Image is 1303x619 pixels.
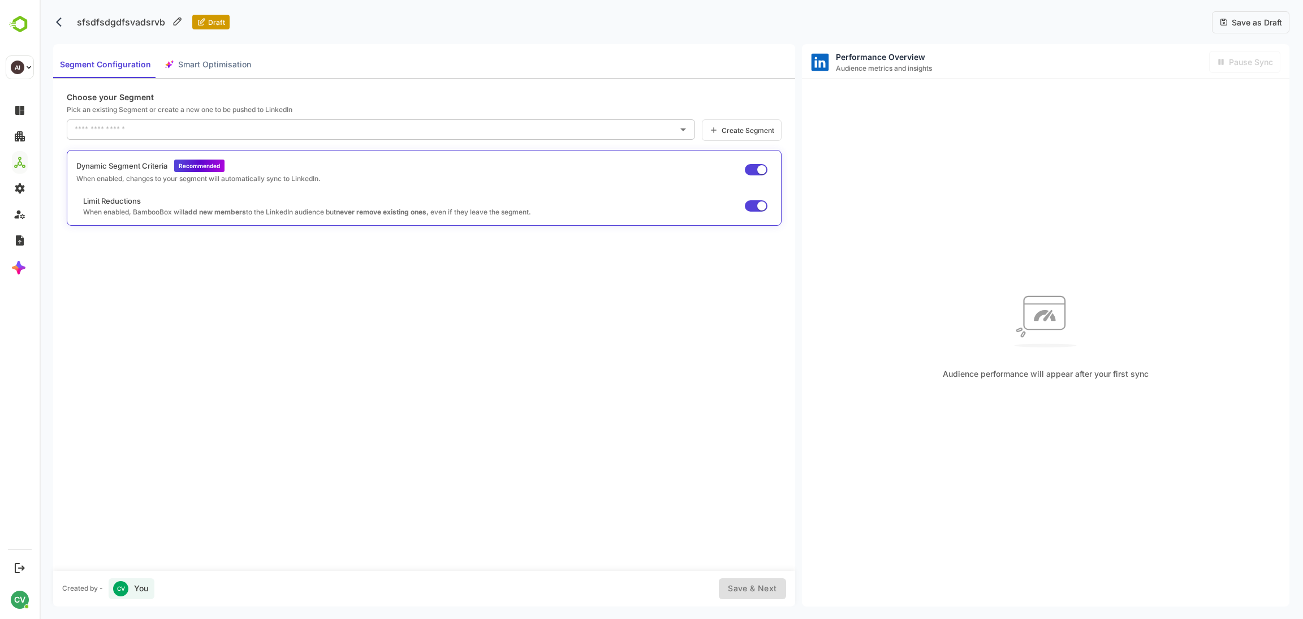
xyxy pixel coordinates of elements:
[11,591,29,609] div: CV
[74,581,89,596] div: CV
[796,64,892,72] span: Audience metrics and insights
[12,560,27,575] button: Logout
[1186,57,1233,67] span: Pause Sync
[296,208,387,216] strong: never remove existing ones
[903,369,1109,379] span: Audience performance will appear after your first sync
[23,585,63,592] div: Created by -
[796,52,892,62] span: Performance Overview
[679,578,746,599] div: Fill the title and select segment in order to activate
[37,174,281,183] p: When enabled, changes to your segment will automatically sync to LinkedIn.
[69,578,115,599] div: You
[662,119,742,141] a: Create Segment
[20,58,111,72] span: Segment Configuration
[44,196,491,205] p: Limit Reductions
[679,126,735,135] span: Create Segment
[27,105,742,114] p: Pick an existing Segment or create a new one to be pushed to LinkedIn
[1189,18,1242,27] span: Save as Draft
[44,208,491,216] p: When enabled, BambooBox will to the LinkedIn audience but , even if they leave the segment.
[11,61,24,74] div: AI
[139,162,180,169] span: Recommended
[145,208,206,216] strong: add new members
[14,14,31,31] button: back
[636,122,651,137] button: Open
[6,14,34,35] img: BambooboxLogoMark.f1c84d78b4c51b1a7b5f700c9845e183.svg
[27,92,742,102] p: Choose your Segment
[1170,51,1241,73] div: Activate sync in order to activate
[166,18,185,27] span: Draft
[31,11,132,33] p: sfsdfsdgdfsvadsrvb
[37,161,128,170] p: Dynamic Segment Criteria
